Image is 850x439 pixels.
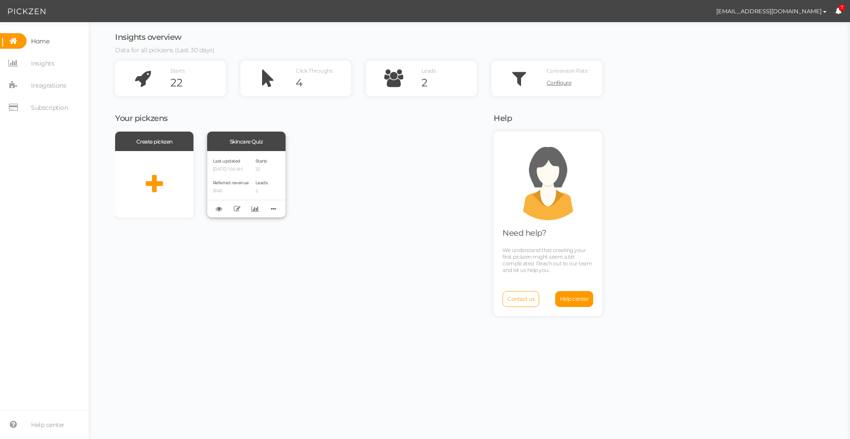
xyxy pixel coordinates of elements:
button: [EMAIL_ADDRESS][DOMAIN_NAME] [708,4,835,19]
div: 4 [296,76,351,89]
span: Referred revenue [213,180,249,186]
p: 2 [255,188,268,194]
span: We understand that creating your first pickzen might seem a bit complicated. Reach out to our tea... [502,247,592,273]
span: Leads [421,67,436,74]
span: [EMAIL_ADDRESS][DOMAIN_NAME] [716,8,822,15]
span: Need help? [502,228,546,238]
span: Create pickzen [136,138,173,145]
p: [DATE] 1:56 AM [213,167,249,172]
span: Help center [31,418,65,432]
img: support.png [508,140,588,220]
span: Home [31,34,49,48]
span: Insights [31,56,54,70]
div: Last updated [DATE] 1:56 AM Referred revenue $140 Starts 22 Leads 2 [207,151,286,218]
span: Data for all pickzens (Last 30 days) [115,46,214,54]
span: 7 [839,4,845,11]
span: Help [494,113,512,123]
img: Pickzen logo [8,6,46,17]
div: 2 [421,76,477,89]
span: Click Throughs [296,67,332,74]
div: 22 [170,76,226,89]
a: Configure [547,76,602,89]
div: Skincare Quiz [207,132,286,151]
span: Conversion Rate [547,67,588,74]
span: Contact us [507,295,534,302]
span: Starts [170,67,185,74]
span: Configure [547,79,572,86]
img: cf611c7d852dfc6fe75443e52cdddc65 [692,4,708,19]
a: Help center [555,291,594,307]
span: Help center [560,295,589,302]
span: Leads [255,180,268,186]
span: Integrations [31,78,66,93]
p: $140 [213,188,249,194]
span: Insights overview [115,32,182,42]
span: Last updated [213,158,240,164]
span: Starts [255,158,267,164]
span: Your pickzens [115,113,168,123]
p: 22 [255,167,268,172]
span: Subscription [31,101,68,115]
